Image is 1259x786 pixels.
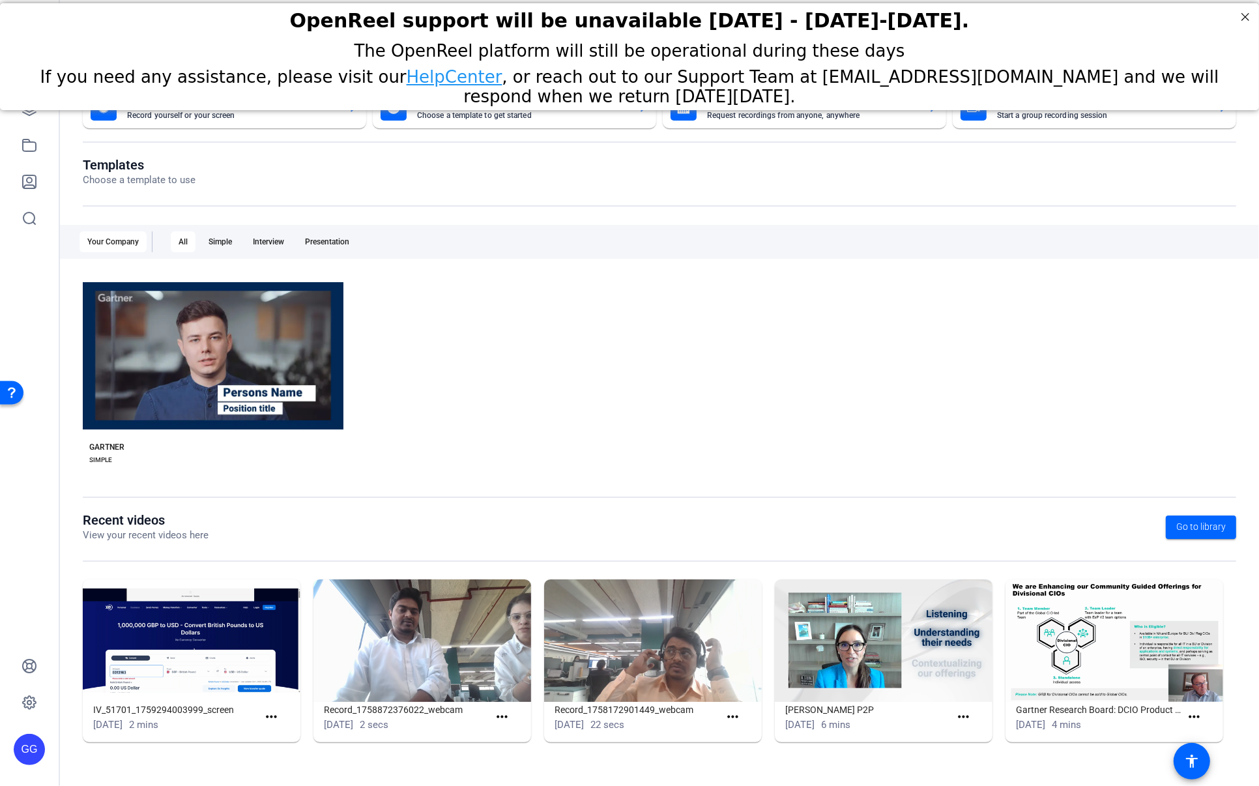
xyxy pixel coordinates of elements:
[407,64,502,83] a: HelpCenter
[360,719,388,731] span: 2 secs
[245,231,292,252] div: Interview
[1184,753,1200,769] mat-icon: accessibility
[725,709,741,725] mat-icon: more_horiz
[1016,702,1181,718] h1: Gartner Research Board: DCIO Product Update
[263,709,280,725] mat-icon: more_horiz
[201,231,240,252] div: Simple
[16,6,1243,29] h2: OpenReel support will be unavailable Thursday - Friday, October 16th-17th.
[1186,709,1202,725] mat-icon: more_horiz
[89,442,124,452] div: GARTNER
[83,157,195,173] h1: Templates
[1237,5,1254,22] div: Close Step
[83,173,195,188] p: Choose a template to use
[40,64,1219,103] span: If you need any assistance, please visit our , or reach out to our Support Team at [EMAIL_ADDRESS...
[775,579,992,702] img: Christie Dziubek P2P
[354,38,904,57] span: The OpenReel platform will still be operational during these days
[997,111,1208,119] mat-card-subtitle: Start a group recording session
[785,702,950,718] h1: [PERSON_NAME] P2P
[821,719,850,731] span: 6 mins
[417,111,628,119] mat-card-subtitle: Choose a template to get started
[83,512,209,528] h1: Recent videos
[1016,719,1045,731] span: [DATE]
[494,709,510,725] mat-icon: more_horiz
[1166,516,1236,539] a: Go to library
[955,709,972,725] mat-icon: more_horiz
[590,719,624,731] span: 22 secs
[707,111,918,119] mat-card-subtitle: Request recordings from anyone, anywhere
[14,734,45,765] div: GG
[93,719,123,731] span: [DATE]
[555,719,584,731] span: [DATE]
[313,579,531,702] img: Record_1758872376022_webcam
[83,528,209,543] p: View your recent videos here
[1176,520,1226,534] span: Go to library
[324,702,489,718] h1: Record_1758872376022_webcam
[127,111,338,119] mat-card-subtitle: Record yourself or your screen
[324,719,353,731] span: [DATE]
[555,702,719,718] h1: Record_1758172901449_webcam
[93,702,258,718] h1: IV_51701_1759294003999_screen
[83,579,300,702] img: IV_51701_1759294003999_screen
[89,455,112,465] div: SIMPLE
[785,719,815,731] span: [DATE]
[129,719,158,731] span: 2 mins
[80,231,147,252] div: Your Company
[1052,719,1081,731] span: 4 mins
[297,231,357,252] div: Presentation
[544,579,762,702] img: Record_1758172901449_webcam
[171,231,195,252] div: All
[1006,579,1223,702] img: Gartner Research Board: DCIO Product Update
